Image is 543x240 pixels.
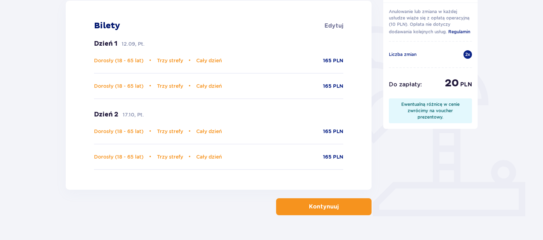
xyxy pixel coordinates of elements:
[395,101,467,120] div: Ewentualną różnicę w cenie zwrócimy na voucher prezentowy.
[189,57,191,64] span: •
[389,51,416,58] p: Liczba zmian
[323,128,343,135] p: 165 PLN
[123,111,144,118] p: 17.10, Pt.
[157,58,183,63] span: Trzy strefy
[448,29,470,34] span: Regulamin
[196,58,222,63] span: Cały dzień
[460,81,472,88] p: PLN
[94,40,117,48] p: Dzień 1
[149,128,151,135] span: •
[94,110,118,119] p: Dzień 2
[325,22,343,30] a: Edytuj
[389,8,472,35] p: Anulowanie lub zmiana w każdej usłudze wiąże się z opłatą operacyjną (10 PLN). Opłata nie dotyczy...
[463,50,472,59] div: 2 x
[157,128,183,134] span: Trzy strefy
[189,128,191,135] span: •
[323,83,343,90] p: 165 PLN
[196,128,222,134] span: Cały dzień
[276,198,372,215] button: Kontynuuj
[389,81,422,88] p: Do zapłaty :
[323,57,343,64] p: 165 PLN
[309,203,339,211] p: Kontynuuj
[149,82,151,90] span: •
[149,153,151,160] span: •
[122,40,145,47] p: 12.09, Pt.
[196,154,222,160] span: Cały dzień
[157,154,183,160] span: Trzy strefy
[94,83,144,89] span: Dorosły (18 - 65 lat)
[94,58,144,63] span: Dorosły (18 - 65 lat)
[196,83,222,89] span: Cały dzień
[323,154,343,161] p: 165 PLN
[149,57,151,64] span: •
[94,21,120,31] p: Bilety
[448,28,470,35] a: Regulamin
[189,82,191,90] span: •
[445,76,459,90] p: 20
[94,154,144,160] span: Dorosły (18 - 65 lat)
[189,153,191,160] span: •
[94,128,144,134] span: Dorosły (18 - 65 lat)
[157,83,183,89] span: Trzy strefy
